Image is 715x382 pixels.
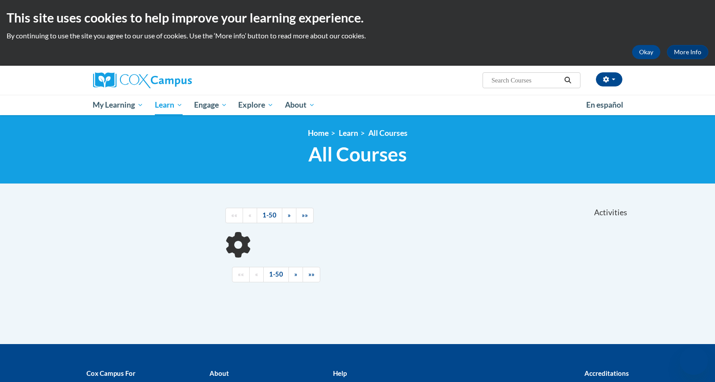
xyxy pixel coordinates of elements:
[93,72,261,88] a: Cox Campus
[86,369,135,377] b: Cox Campus For
[7,31,708,41] p: By continuing to use the site you agree to our use of cookies. Use the ‘More info’ button to read...
[80,95,636,115] div: Main menu
[238,270,244,278] span: ««
[232,95,279,115] a: Explore
[225,208,243,223] a: Begining
[155,100,183,110] span: Learn
[93,72,192,88] img: Cox Campus
[339,128,358,138] a: Learn
[238,100,273,110] span: Explore
[243,208,257,223] a: Previous
[632,45,660,59] button: Okay
[303,267,320,282] a: End
[586,100,623,109] span: En español
[210,369,229,377] b: About
[194,100,227,110] span: Engage
[680,347,708,375] iframe: Button to launch messaging window
[296,208,314,223] a: End
[561,75,574,86] button: Search
[596,72,622,86] button: Account Settings
[188,95,233,115] a: Engage
[87,95,150,115] a: My Learning
[584,369,629,377] b: Accreditations
[594,208,627,217] span: Activities
[7,9,708,26] h2: This site uses cookies to help improve your learning experience.
[490,75,561,86] input: Search Courses
[249,267,264,282] a: Previous
[263,267,289,282] a: 1-50
[232,267,250,282] a: Begining
[580,96,629,114] a: En español
[285,100,315,110] span: About
[231,211,237,219] span: ««
[333,369,347,377] b: Help
[667,45,708,59] a: More Info
[302,211,308,219] span: »»
[93,100,143,110] span: My Learning
[288,211,291,219] span: »
[279,95,321,115] a: About
[368,128,408,138] a: All Courses
[308,128,329,138] a: Home
[282,208,296,223] a: Next
[248,211,251,219] span: «
[294,270,297,278] span: »
[288,267,303,282] a: Next
[308,270,314,278] span: »»
[257,208,282,223] a: 1-50
[255,270,258,278] span: «
[308,142,407,166] span: All Courses
[149,95,188,115] a: Learn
